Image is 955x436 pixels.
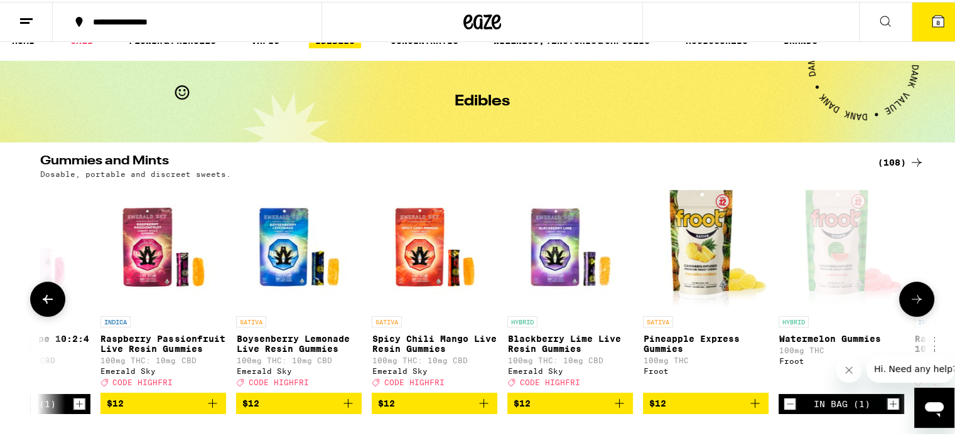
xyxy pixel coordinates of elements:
[643,391,769,412] button: Add to bag
[372,391,497,412] button: Add to bag
[100,354,226,363] p: 100mg THC: 10mg CBD
[936,17,940,24] span: 8
[100,183,226,308] img: Emerald Sky - Raspberry Passionfruit Live Resin Gummies
[866,353,954,381] iframe: Message from company
[100,183,226,391] a: Open page for Raspberry Passionfruit Live Resin Gummies from Emerald Sky
[112,376,173,385] span: CODE HIGHFRI
[107,396,124,407] span: $12
[40,153,863,168] h2: Gummies and Mints
[784,396,796,408] button: Decrement
[649,396,666,407] span: $12
[248,376,308,385] span: CODE HIGHFRI
[914,314,944,326] p: INDICA
[236,183,362,391] a: Open page for Boysenberry Lemonade Live Resin Gummies from Emerald Sky
[236,354,362,363] p: 100mg THC: 10mg CBD
[372,354,497,363] p: 100mg THC: 10mg CBD
[372,332,497,352] p: Spicy Chili Mango Live Resin Gummies
[40,168,231,176] p: Dosable, portable and discreet sweets.
[836,356,861,381] iframe: Close message
[8,9,90,19] span: Hi. Need any help?
[242,396,259,407] span: $12
[507,354,633,363] p: 100mg THC: 10mg CBD
[643,365,769,373] div: Froot
[507,183,633,391] a: Open page for Blackberry Lime Live Resin Gummies from Emerald Sky
[100,314,131,326] p: INDICA
[507,314,537,326] p: HYBRID
[507,391,633,412] button: Add to bag
[507,365,633,373] div: Emerald Sky
[643,354,769,363] p: 100mg THC
[779,183,904,392] a: Open page for Watermelon Gummies from Froot
[236,365,362,373] div: Emerald Sky
[236,332,362,352] p: Boysenberry Lemonade Live Resin Gummies
[507,332,633,352] p: Blackberry Lime Live Resin Gummies
[643,183,769,308] img: Froot - Pineapple Express Gummies
[100,365,226,373] div: Emerald Sky
[455,92,510,107] h1: Edibles
[914,386,954,426] iframe: Button to launch messaging window
[73,396,85,408] button: Increment
[236,314,266,326] p: SATIVA
[372,365,497,373] div: Emerald Sky
[384,376,444,385] span: CODE HIGHFRI
[100,391,226,412] button: Add to bag
[100,332,226,352] p: Raspberry Passionfruit Live Resin Gummies
[236,391,362,412] button: Add to bag
[372,314,402,326] p: SATIVA
[643,183,769,391] a: Open page for Pineapple Express Gummies from Froot
[779,314,809,326] p: HYBRID
[643,314,673,326] p: SATIVA
[779,344,904,353] p: 100mg THC
[514,396,531,407] span: $12
[372,183,497,308] img: Emerald Sky - Spicy Chili Mango Live Resin Gummies
[519,376,580,385] span: CODE HIGHFRI
[378,396,395,407] span: $12
[813,397,870,407] div: In Bag (1)
[507,183,633,308] img: Emerald Sky - Blackberry Lime Live Resin Gummies
[878,153,924,168] a: (108)
[236,183,362,308] img: Emerald Sky - Boysenberry Lemonade Live Resin Gummies
[779,355,904,363] div: Froot
[887,396,899,408] button: Increment
[779,332,904,342] p: Watermelon Gummies
[372,183,497,391] a: Open page for Spicy Chili Mango Live Resin Gummies from Emerald Sky
[643,332,769,352] p: Pineapple Express Gummies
